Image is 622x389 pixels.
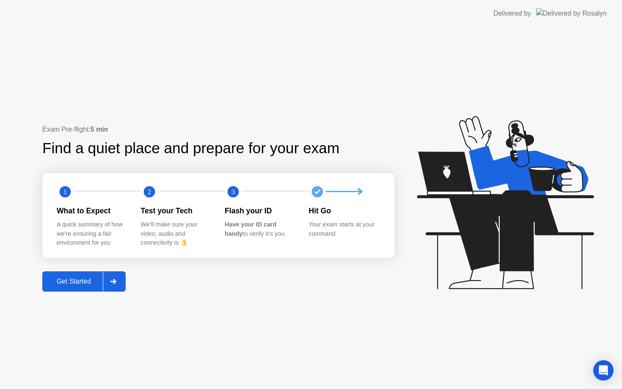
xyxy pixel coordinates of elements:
[225,220,295,238] div: to verify it’s you
[225,221,276,237] b: Have your ID card handy
[141,220,212,248] div: We’ll make sure your video, audio and connectivity is 👌
[57,220,127,248] div: A quick summary of how we’re ensuring a fair environment for you
[45,278,103,285] div: Get Started
[57,205,127,216] div: What to Expect
[141,205,212,216] div: Test your Tech
[63,188,67,196] text: 1
[42,124,394,135] div: Exam Pre-flight:
[536,8,607,18] img: Delivered by Rosalyn
[225,205,295,216] div: Flash your ID
[42,137,341,160] div: Find a quiet place and prepare for your exam
[593,360,614,381] div: Open Intercom Messenger
[147,188,151,196] text: 2
[493,8,531,19] div: Delivered by
[309,220,380,238] div: Your exam starts at your command
[91,126,108,133] b: 5 min
[231,188,235,196] text: 3
[309,205,380,216] div: Hit Go
[42,271,126,292] button: Get Started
